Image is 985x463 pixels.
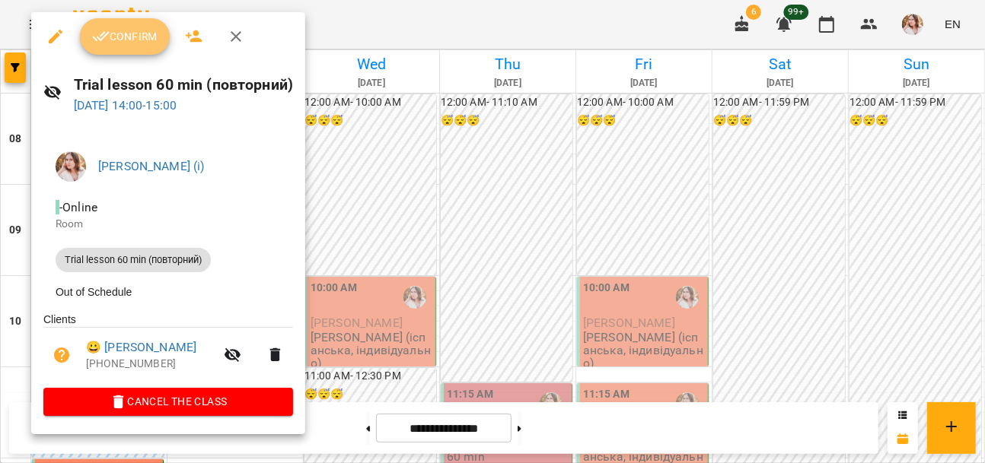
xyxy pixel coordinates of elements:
p: Room [56,217,281,232]
img: cd58824c68fe8f7eba89630c982c9fb7.jpeg [56,151,86,182]
button: Cancel the class [43,388,293,415]
button: Unpaid. Bill the attendance? [43,337,80,373]
span: - Online [56,200,100,214]
span: Confirm [92,27,158,46]
a: 😀 [PERSON_NAME] [86,338,196,357]
ul: Clients [43,312,293,388]
h6: Trial lesson 60 min (повторний) [74,73,294,97]
span: Trial lesson 60 min (повторний) [56,253,211,267]
li: Out of Schedule [43,278,293,306]
button: Confirm [80,18,170,55]
a: [PERSON_NAME] (і) [98,159,205,173]
p: [PHONE_NUMBER] [86,357,215,372]
span: Cancel the class [56,392,281,411]
a: [DATE] 14:00-15:00 [74,98,177,113]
